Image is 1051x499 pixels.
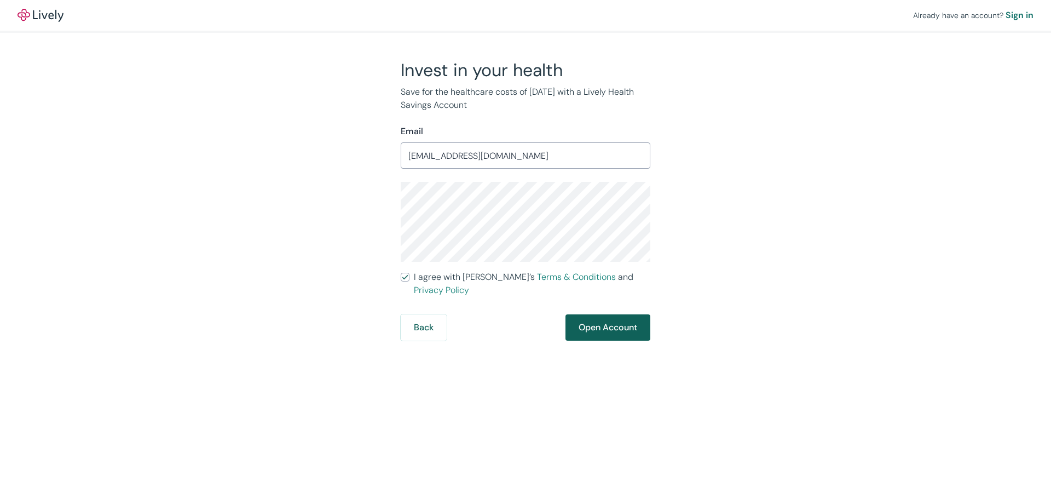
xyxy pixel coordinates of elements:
a: Sign in [1006,9,1033,22]
div: Already have an account? [913,9,1033,22]
span: I agree with [PERSON_NAME]’s and [414,271,650,297]
label: Email [401,125,423,138]
a: Terms & Conditions [537,271,616,283]
a: LivelyLively [18,9,63,22]
button: Open Account [565,314,650,341]
a: Privacy Policy [414,284,469,296]
img: Lively [18,9,63,22]
button: Back [401,314,447,341]
p: Save for the healthcare costs of [DATE] with a Lively Health Savings Account [401,85,650,112]
h2: Invest in your health [401,59,650,81]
